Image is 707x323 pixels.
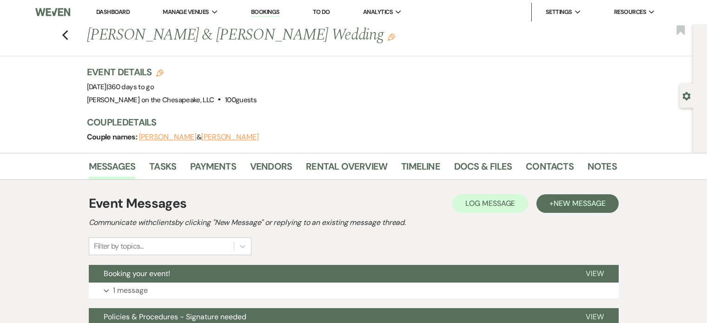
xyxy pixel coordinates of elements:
h2: Communicate with clients by clicking "New Message" or replying to an existing message thread. [89,217,619,228]
a: Rental Overview [306,159,387,179]
button: View [571,265,619,283]
span: 100 guests [225,95,257,105]
button: Edit [388,33,395,41]
span: Analytics [363,7,393,17]
button: +New Message [536,194,618,213]
a: Notes [588,159,617,179]
button: Booking your event! [89,265,571,283]
a: Tasks [149,159,176,179]
p: 1 message [113,284,148,297]
span: Policies & Procedures - Signature needed [104,312,246,322]
a: Contacts [526,159,574,179]
a: To Do [313,8,330,16]
span: 360 days to go [108,82,154,92]
h3: Event Details [87,66,257,79]
span: View [586,269,604,278]
a: Payments [190,159,236,179]
span: Couple names: [87,132,139,142]
div: Filter by topics... [94,241,144,252]
h3: Couple Details [87,116,608,129]
a: Bookings [251,8,280,17]
a: Dashboard [96,8,130,16]
span: Resources [614,7,646,17]
button: Log Message [452,194,528,213]
span: | [106,82,154,92]
a: Docs & Files [454,159,512,179]
span: [DATE] [87,82,154,92]
span: & [139,132,259,142]
h1: Event Messages [89,194,187,213]
span: View [586,312,604,322]
a: Vendors [250,159,292,179]
img: Weven Logo [35,2,70,22]
span: [PERSON_NAME] on the Chesapeake, LLC [87,95,214,105]
h1: [PERSON_NAME] & [PERSON_NAME] Wedding [87,24,503,46]
button: 1 message [89,283,619,298]
a: Messages [89,159,136,179]
span: Settings [546,7,572,17]
button: [PERSON_NAME] [139,133,197,141]
span: Booking your event! [104,269,170,278]
button: [PERSON_NAME] [201,133,259,141]
button: Open lead details [682,91,691,100]
a: Timeline [401,159,440,179]
span: New Message [554,198,605,208]
span: Log Message [465,198,515,208]
span: Manage Venues [163,7,209,17]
